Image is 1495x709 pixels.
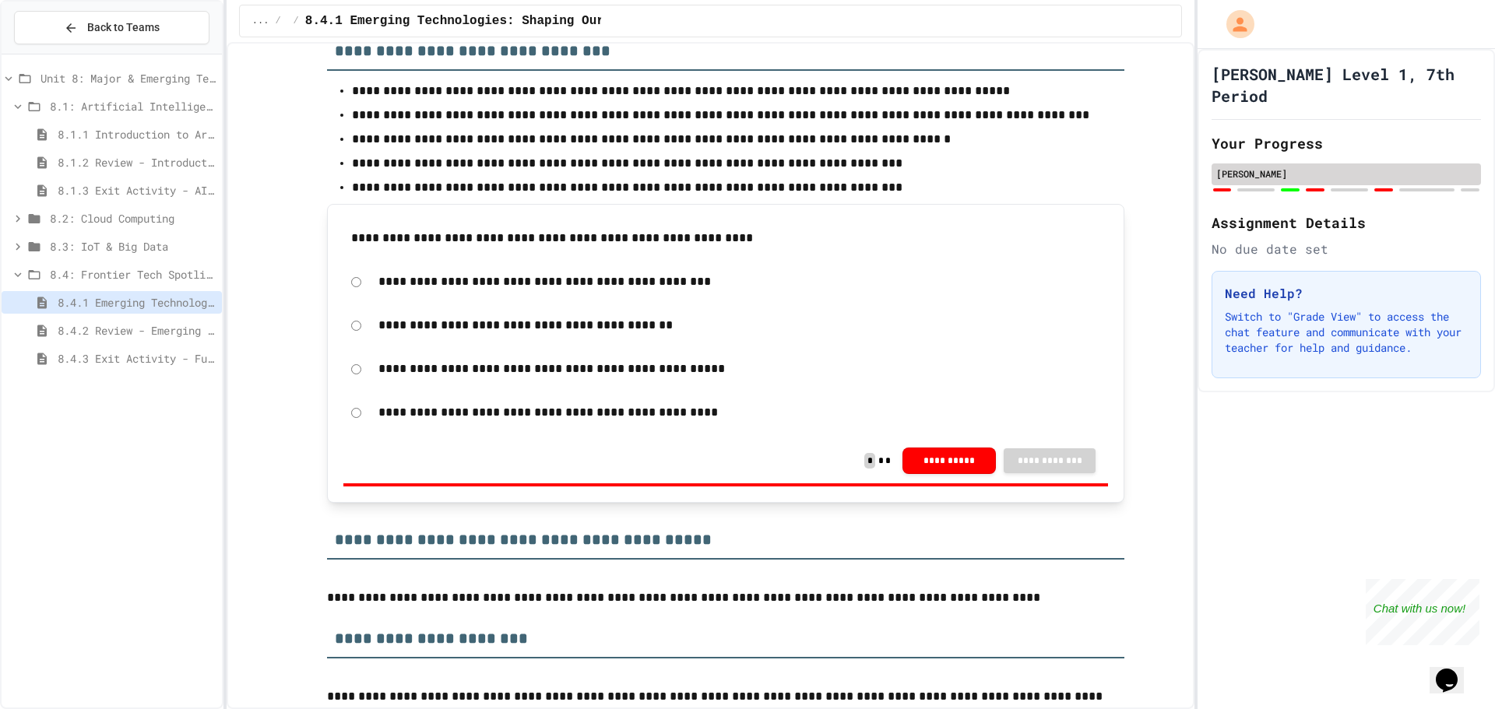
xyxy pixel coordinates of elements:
iframe: chat widget [1366,579,1479,645]
span: Back to Teams [87,19,160,36]
div: [PERSON_NAME] [1216,167,1476,181]
div: No due date set [1212,240,1481,258]
span: 8.3: IoT & Big Data [50,238,216,254]
span: 8.4.2 Review - Emerging Technologies: Shaping Our Digital Future [58,322,216,339]
span: 8.4.1 Emerging Technologies: Shaping Our Digital Future [58,294,216,311]
span: 8.2: Cloud Computing [50,210,216,226]
span: / [275,15,280,27]
h2: Your Progress [1212,132,1481,154]
iframe: chat widget [1430,647,1479,693]
h3: Need Help? [1225,284,1468,303]
button: Back to Teams [14,11,209,44]
h2: Assignment Details [1212,212,1481,233]
span: 8.1: Artificial Intelligence Basics [50,98,216,114]
div: My Account [1210,6,1258,42]
span: ... [252,15,269,27]
span: 8.4: Frontier Tech Spotlight [50,266,216,283]
p: Switch to "Grade View" to access the chat feature and communicate with your teacher for help and ... [1225,309,1468,356]
span: 8.4.1 Emerging Technologies: Shaping Our Digital Future [305,12,716,30]
span: 8.1.1 Introduction to Artificial Intelligence [58,126,216,142]
span: 8.1.3 Exit Activity - AI Detective [58,182,216,198]
span: 8.4.3 Exit Activity - Future Tech Challenge [58,350,216,367]
span: / [294,15,299,27]
span: 8.1.2 Review - Introduction to Artificial Intelligence [58,154,216,170]
h1: [PERSON_NAME] Level 1, 7th Period [1212,63,1481,107]
span: Unit 8: Major & Emerging Technologies [40,70,216,86]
